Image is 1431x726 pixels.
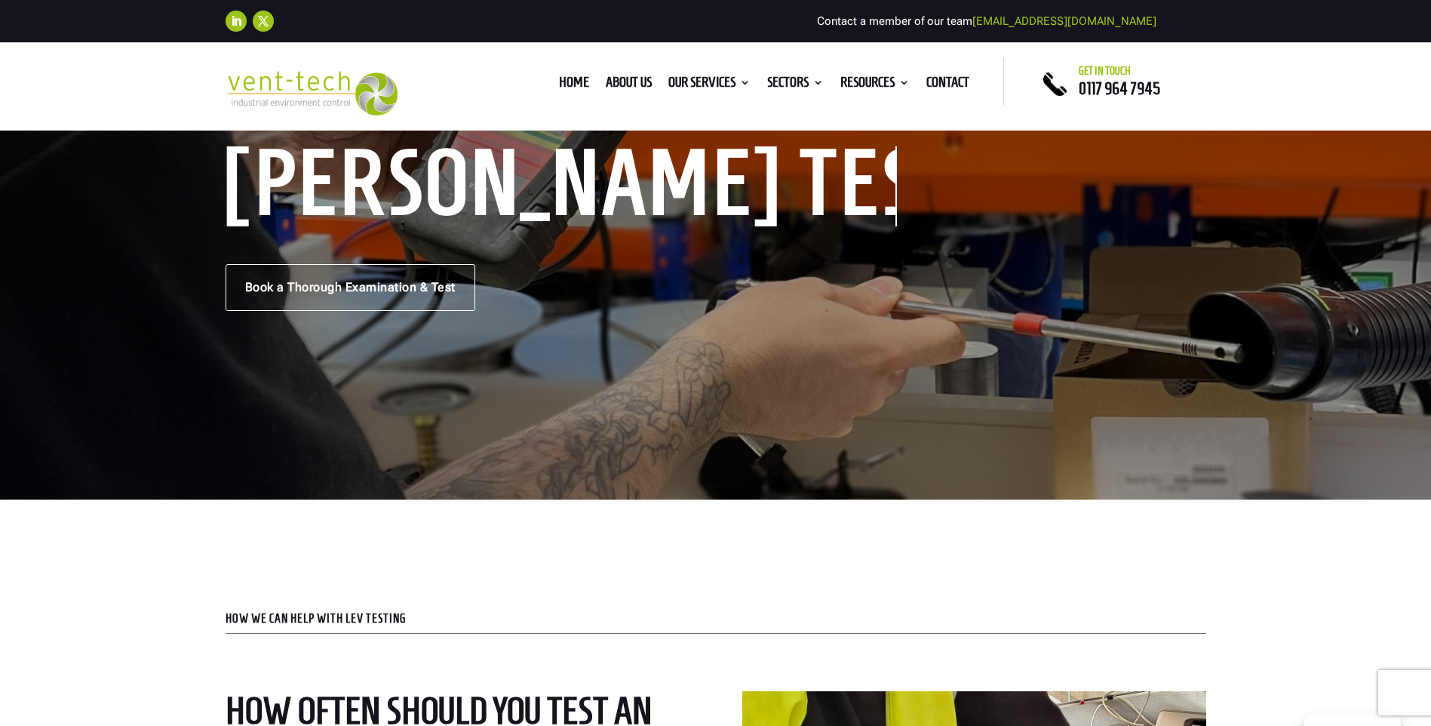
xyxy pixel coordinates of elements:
[226,11,247,32] a: Follow on LinkedIn
[226,264,475,311] a: Book a Thorough Examination & Test
[926,77,969,94] a: Contact
[253,11,274,32] a: Follow on X
[668,77,751,94] a: Our Services
[817,14,1156,28] span: Contact a member of our team
[840,77,910,94] a: Resources
[1079,79,1160,97] a: 0117 964 7945
[226,71,398,115] img: 2023-09-27T08_35_16.549ZVENT-TECH---Clear-background
[1079,65,1131,77] span: Get in touch
[767,77,824,94] a: Sectors
[226,146,897,226] h1: [PERSON_NAME] Testing
[226,613,1206,625] p: HOW WE CAN HELP WITH LEV TESTING
[559,77,589,94] a: Home
[606,77,652,94] a: About us
[972,14,1156,28] a: [EMAIL_ADDRESS][DOMAIN_NAME]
